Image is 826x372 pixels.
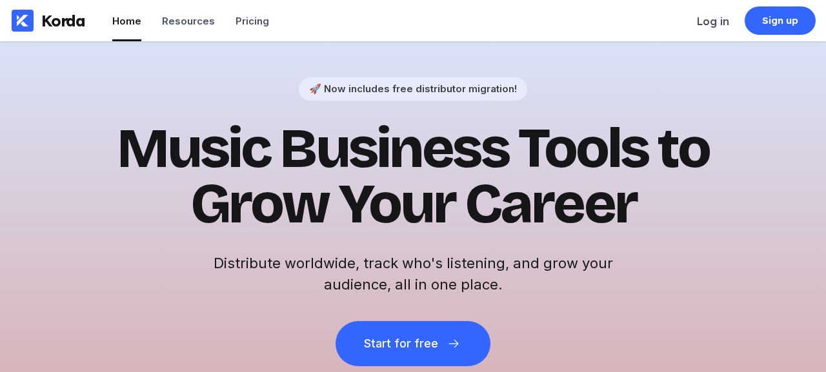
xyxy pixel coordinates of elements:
div: Resources [162,15,215,27]
div: Korda [41,11,85,30]
div: 🚀 Now includes free distributor migration! [309,83,517,95]
div: Pricing [236,15,269,27]
div: Sign up [762,14,799,27]
div: Log in [697,15,729,28]
div: Start for free [364,337,438,350]
h1: Music Business Tools to Grow Your Career [97,121,729,232]
div: Home [112,15,141,27]
button: Start for free [336,321,490,366]
h2: Distribute worldwide, track who's listening, and grow your audience, all in one place. [206,253,619,295]
a: Sign up [745,6,816,35]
